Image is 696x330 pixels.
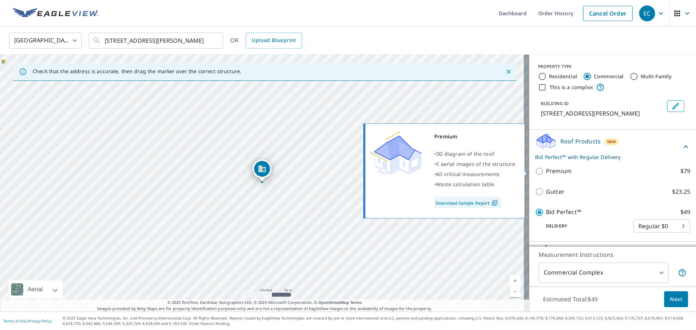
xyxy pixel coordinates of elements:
div: • [434,179,515,189]
div: OR [230,33,302,49]
img: Premium [371,131,422,175]
label: Multi-Family [641,73,672,80]
span: 5 aerial images of the structure [436,160,515,167]
p: | [4,319,52,323]
p: Premium [546,167,572,176]
a: Current Level 17, Zoom Out [510,286,521,297]
p: Measurement Instructions [539,250,687,259]
span: All critical measurements [436,171,500,177]
a: Download Sample Report [434,197,501,208]
input: Search by address or latitude-longitude [105,30,208,51]
div: Regular $0 [633,216,690,236]
span: Each building may require a separate measurement report; if so, your account will be billed per r... [678,268,687,277]
p: $23.25 [672,187,690,196]
div: • [434,169,515,179]
a: Current Level 17, Zoom In [510,275,521,286]
p: © 2025 Eagle View Technologies, Inc. and Pictometry International Corp. All Rights Reserved. Repo... [63,316,692,326]
img: EV Logo [13,8,99,19]
a: Privacy Policy [28,318,52,323]
div: Aerial [9,280,63,298]
p: Roof Products [560,137,601,146]
p: Delivery [535,223,633,229]
div: Aerial [25,280,45,298]
div: EC [639,5,655,21]
label: Residential [549,73,577,80]
span: Waste calculation table [436,181,494,188]
div: [GEOGRAPHIC_DATA] [9,30,82,51]
div: • [434,159,515,169]
p: Estimated Total: $49 [537,291,604,307]
p: Check that the address is accurate, then drag the marker over the correct structure. [33,68,241,75]
span: Next [670,295,682,304]
span: 3D diagram of the roof [436,150,494,157]
span: © 2025 TomTom, Earthstar Geographics SIO, © 2025 Microsoft Corporation, © [167,300,362,306]
a: Upload Blueprint [246,33,302,49]
button: Close [504,67,513,76]
a: Cancel Order [583,6,633,21]
p: BUILDING ID [541,100,569,106]
button: Edit building 1 [667,100,684,112]
span: Upload Blueprint [252,36,296,45]
a: OpenStreetMap [318,300,349,305]
div: Solar ProductsNew [535,245,690,262]
a: Terms of Use [4,318,26,323]
div: Roof ProductsNewBid Perfect™ with Regular Delivery [535,133,690,161]
p: Gutter [546,187,564,196]
div: PROPERTY TYPE [538,63,687,70]
p: $49 [680,208,690,217]
p: [STREET_ADDRESS][PERSON_NAME] [541,109,664,118]
label: Commercial [594,73,624,80]
div: Commercial Complex [539,263,668,283]
button: Next [664,291,688,308]
div: Premium [434,131,515,142]
div: Dropped pin, building 1, Commercial property, 4900 Frolich Ln Hyattsville, MD 20781 [253,159,272,182]
p: Bid Perfect™ with Regular Delivery [535,153,681,161]
div: • [434,149,515,159]
label: This is a complex [550,84,593,91]
p: Bid Perfect™ [546,208,581,217]
a: Terms [350,300,362,305]
span: New [607,139,616,145]
img: Pdf Icon [490,200,500,206]
p: $79 [680,167,690,176]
